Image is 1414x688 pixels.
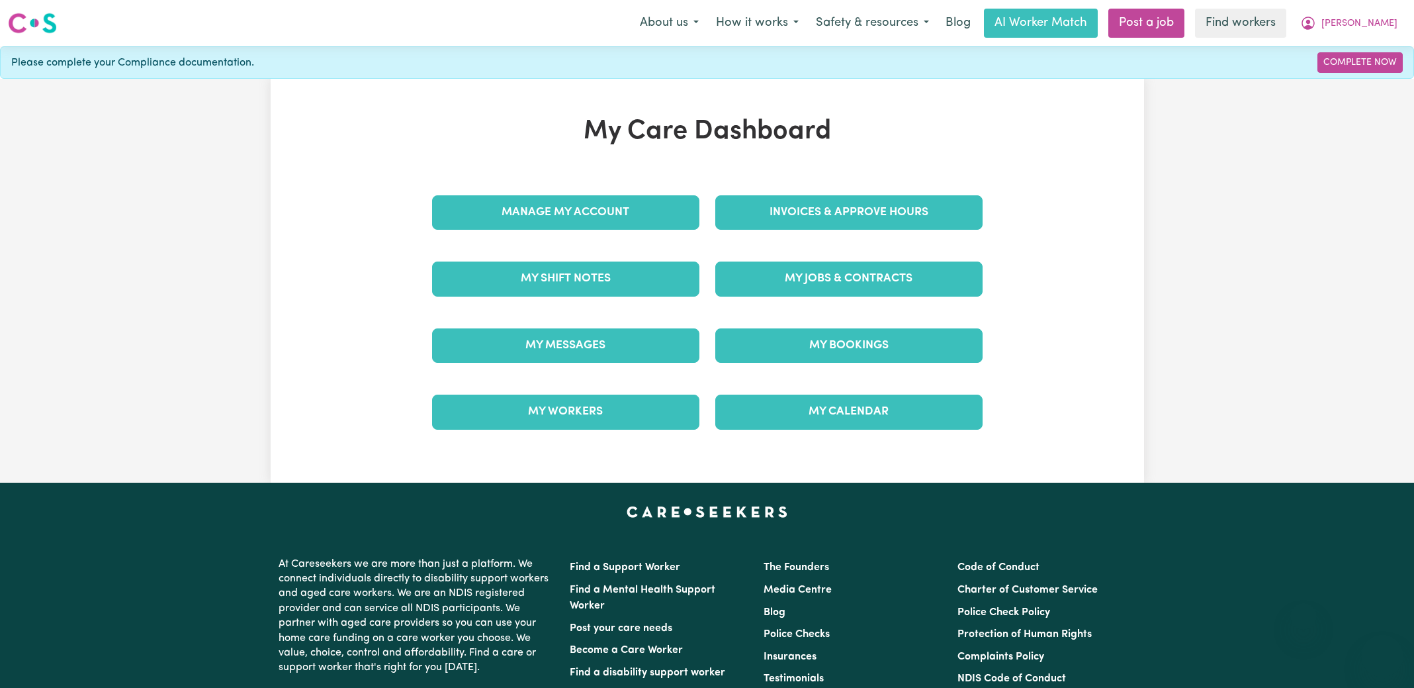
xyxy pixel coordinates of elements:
a: Charter of Customer Service [957,585,1098,595]
a: My Bookings [715,328,983,363]
a: Post a job [1108,9,1184,38]
a: The Founders [764,562,829,573]
a: Careseekers home page [627,507,787,517]
button: Safety & resources [807,9,938,37]
a: Insurances [764,652,817,662]
a: NDIS Code of Conduct [957,673,1066,684]
a: My Jobs & Contracts [715,262,983,296]
a: Police Checks [764,629,830,640]
a: Code of Conduct [957,562,1039,573]
a: Find a disability support worker [570,667,725,678]
a: Invoices & Approve Hours [715,195,983,230]
p: At Careseekers we are more than just a platform. We connect individuals directly to disability su... [279,552,554,681]
a: Blog [764,607,785,618]
a: Testimonials [764,673,824,684]
a: Protection of Human Rights [957,629,1092,640]
a: My Workers [432,395,699,429]
a: My Messages [432,328,699,363]
a: AI Worker Match [984,9,1098,38]
a: Find a Support Worker [570,562,680,573]
a: Complete Now [1317,52,1403,73]
iframe: Button to launch messaging window [1361,635,1403,677]
span: [PERSON_NAME] [1321,17,1397,31]
a: My Calendar [715,395,983,429]
a: Police Check Policy [957,607,1050,618]
a: Blog [938,9,979,38]
a: Manage My Account [432,195,699,230]
a: Find workers [1195,9,1286,38]
button: About us [631,9,707,37]
a: Become a Care Worker [570,645,683,656]
img: Careseekers logo [8,11,57,35]
a: Post your care needs [570,623,672,634]
span: Please complete your Compliance documentation. [11,55,254,71]
h1: My Care Dashboard [424,116,991,148]
a: Find a Mental Health Support Worker [570,585,715,611]
button: My Account [1292,9,1406,37]
a: My Shift Notes [432,262,699,296]
iframe: Close message [1290,603,1317,630]
a: Media Centre [764,585,832,595]
a: Complaints Policy [957,652,1044,662]
a: Careseekers logo [8,8,57,38]
button: How it works [707,9,807,37]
